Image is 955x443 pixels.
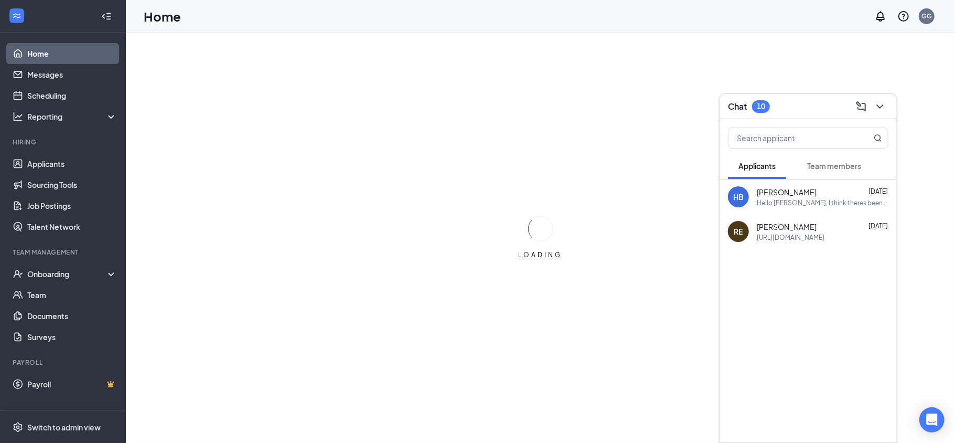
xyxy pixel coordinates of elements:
[734,226,743,237] div: RE
[872,98,888,115] button: ChevronDown
[757,198,888,207] div: Hello [PERSON_NAME], I think theres been some miss communication regarding your orientation.
[855,100,867,113] svg: ComposeMessage
[27,374,117,395] a: PayrollCrown
[807,161,861,171] span: Team members
[757,221,817,232] span: [PERSON_NAME]
[13,269,23,279] svg: UserCheck
[733,192,744,202] div: HB
[27,216,117,237] a: Talent Network
[921,12,932,20] div: GG
[27,269,108,279] div: Onboarding
[12,10,22,21] svg: WorkstreamLogo
[757,187,817,197] span: [PERSON_NAME]
[919,407,945,433] div: Open Intercom Messenger
[27,43,117,64] a: Home
[27,111,117,122] div: Reporting
[738,161,776,171] span: Applicants
[514,250,567,259] div: LOADING
[874,10,887,23] svg: Notifications
[13,422,23,433] svg: Settings
[144,7,181,25] h1: Home
[868,222,888,230] span: [DATE]
[757,102,765,111] div: 10
[27,326,117,347] a: Surveys
[27,153,117,174] a: Applicants
[101,11,112,22] svg: Collapse
[13,138,115,146] div: Hiring
[868,187,888,195] span: [DATE]
[27,422,101,433] div: Switch to admin view
[897,10,910,23] svg: QuestionInfo
[728,101,747,112] h3: Chat
[728,128,853,148] input: Search applicant
[874,134,882,142] svg: MagnifyingGlass
[853,98,870,115] button: ComposeMessage
[27,64,117,85] a: Messages
[27,284,117,305] a: Team
[13,358,115,367] div: Payroll
[13,111,23,122] svg: Analysis
[757,233,824,242] div: [URL][DOMAIN_NAME]
[27,305,117,326] a: Documents
[27,174,117,195] a: Sourcing Tools
[27,195,117,216] a: Job Postings
[27,85,117,106] a: Scheduling
[13,248,115,257] div: Team Management
[874,100,886,113] svg: ChevronDown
